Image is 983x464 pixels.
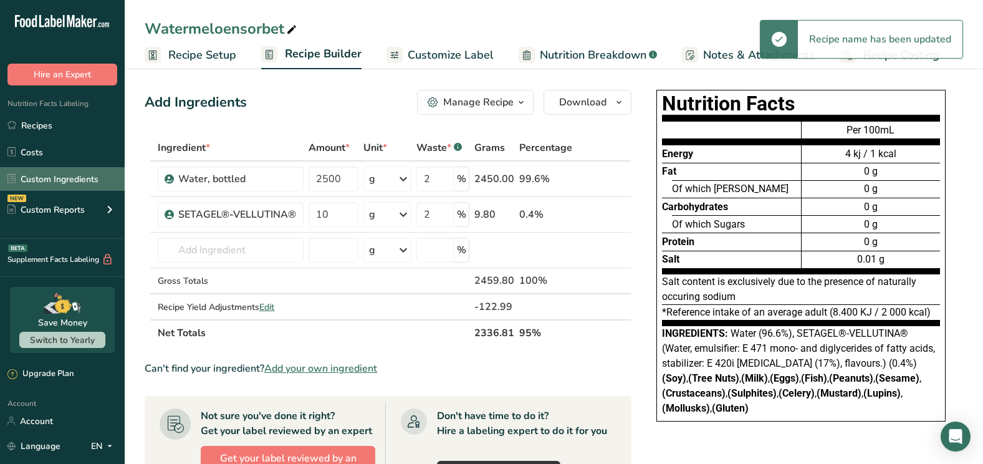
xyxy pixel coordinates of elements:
[158,238,304,263] input: Add Ingredient
[369,172,375,186] div: g
[363,140,387,155] span: Unit
[672,218,745,230] span: Of which Sugars
[801,372,827,384] b: (Fish)
[201,408,372,438] div: Not sure you've done it right? Get your label reviewed by an expert
[474,140,505,155] span: Grams
[662,327,728,339] span: Ingredients:
[285,46,362,62] span: Recipe Builder
[662,201,728,213] span: Carbohydrates
[158,274,304,288] div: Gross Totals
[416,140,462,155] div: Waste
[155,319,472,346] th: Net Totals
[727,387,777,399] b: (Sulphites)
[417,90,534,115] button: Manage Recipe
[7,64,117,85] button: Hire an Expert
[7,435,60,457] a: Language
[91,438,117,453] div: EN
[802,147,940,162] div: 4 kj / 1 kcal
[437,408,607,438] div: Don't have time to do it? Hire a labeling expert to do it for you
[682,41,815,69] a: Notes & Attachments
[472,319,517,346] th: 2336.81
[158,301,304,314] div: Recipe Yield Adjustments
[540,47,646,64] span: Nutrition Breakdown
[369,243,375,258] div: g
[662,402,710,414] b: (Mollusks)
[802,233,940,250] div: 0 g
[802,180,940,198] div: 0 g
[519,207,572,222] div: 0.4%
[802,251,940,268] div: 0.01 g
[145,92,247,113] div: Add Ingredients
[662,236,694,248] span: Protein
[38,316,87,329] div: Save Money
[559,95,607,110] span: Download
[158,140,210,155] span: Ingredient
[517,319,575,346] th: 95%
[672,183,789,195] span: Of which [PERSON_NAME]
[145,17,299,40] div: Watermeloensorbet
[261,40,362,70] a: Recipe Builder
[544,90,631,115] button: Download
[941,422,971,452] div: Open Intercom Messenger
[8,244,27,252] div: BETA
[519,273,572,288] div: 100%
[408,47,494,64] span: Customize Label
[443,95,514,110] div: Manage Recipe
[309,140,350,155] span: Amount
[474,299,514,314] div: -122.99
[30,334,95,346] span: Switch to Yearly
[662,327,935,414] span: Water (96.6%), SETAGEL®-VELLUTINA® (Water, emulsifier: E 471 mono- and diglycerides of fatty acid...
[798,21,962,58] div: Recipe name has been updated
[519,41,657,69] a: Nutrition Breakdown
[770,372,799,384] b: (Eggs)
[474,273,514,288] div: 2459.80
[474,207,514,222] div: 9.80
[7,368,74,380] div: Upgrade Plan
[875,372,919,384] b: (Sesame)
[7,203,85,216] div: Custom Reports
[145,361,631,376] div: Can't find your ingredient?
[178,172,296,186] div: Water, bottled
[662,165,676,177] span: Fat
[662,387,726,399] b: (Crustaceans)
[802,121,940,145] div: Per 100mL
[662,372,686,384] b: (Soy)
[145,41,236,69] a: Recipe Setup
[662,148,693,160] span: Energy
[662,253,679,265] span: Salt
[519,140,572,155] span: Percentage
[178,207,296,222] div: SETAGEL®-VELLUTINA®
[662,274,940,305] div: Salt content is exclusively due to the presence of naturally occuring sodium
[7,195,26,202] div: NEW
[259,301,274,313] span: Edit
[741,372,768,384] b: (Milk)
[369,207,375,222] div: g
[474,172,514,186] div: 2450.00
[662,305,940,326] div: *Reference intake of an average adult (8.400 KJ / 2 000 kcal)
[264,361,377,376] span: Add your own ingredient
[779,387,815,399] b: (Celery)
[662,95,940,112] h1: Nutrition Facts
[703,47,815,64] span: Notes & Attachments
[802,198,940,215] div: 0 g
[19,332,105,348] button: Switch to Yearly
[519,172,572,186] div: 99.6%
[712,402,749,414] b: (Gluten)
[863,387,901,399] b: (Lupins)
[386,41,494,69] a: Customize Label
[688,372,739,384] b: (Tree Nuts)
[802,163,940,180] div: 0 g
[168,47,236,64] span: Recipe Setup
[829,372,873,384] b: (Peanuts)
[817,387,861,399] b: (Mustard)
[802,215,940,233] div: 0 g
